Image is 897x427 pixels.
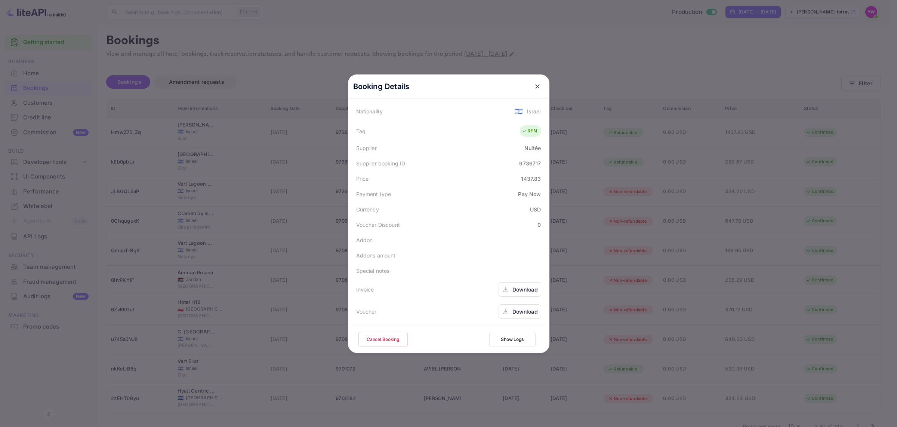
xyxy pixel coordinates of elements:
div: Supplier [356,144,377,152]
div: Israel [527,107,541,115]
div: Nationality [356,107,383,115]
div: USD [530,205,541,213]
div: Voucher [356,308,377,315]
div: Currency [356,205,379,213]
div: Voucher Discount [356,221,400,229]
button: close [531,80,544,93]
button: Cancel Booking [358,332,408,347]
div: RFN [522,127,537,135]
div: Download [512,308,538,315]
div: Invoice [356,286,374,293]
div: Price [356,175,369,183]
div: Tag [356,127,366,135]
div: Pay Now [518,190,541,198]
div: 9736717 [519,159,541,167]
div: Addon [356,236,373,244]
button: Show Logs [489,332,536,347]
div: Payment type [356,190,391,198]
div: Addons amount [356,251,396,259]
span: United States [514,104,523,118]
p: Booking Details [353,81,410,92]
div: 1437.83 [521,175,541,183]
div: 0 [537,221,541,229]
div: Download [512,286,538,293]
div: Nuitée [524,144,541,152]
div: Special notes [356,267,390,275]
div: Supplier booking ID [356,159,406,167]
